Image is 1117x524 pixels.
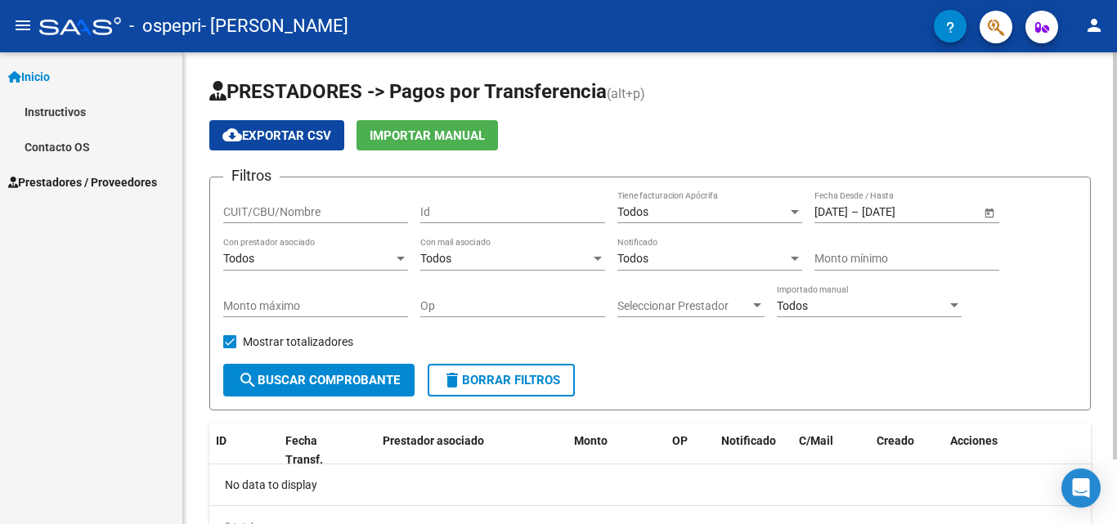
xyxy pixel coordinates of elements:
[216,434,227,447] span: ID
[376,423,567,477] datatable-header-cell: Prestador asociado
[877,434,914,447] span: Creado
[870,423,944,477] datatable-header-cell: Creado
[209,80,607,103] span: PRESTADORES -> Pagos por Transferencia
[209,120,344,150] button: Exportar CSV
[814,205,848,219] input: Fecha inicio
[209,464,1091,505] div: No data to display
[944,423,1091,477] datatable-header-cell: Acciones
[799,434,833,447] span: C/Mail
[980,204,998,221] button: Open calendar
[243,332,353,352] span: Mostrar totalizadores
[238,373,400,387] span: Buscar Comprobante
[442,373,560,387] span: Borrar Filtros
[223,252,254,265] span: Todos
[8,68,50,86] span: Inicio
[574,434,608,447] span: Monto
[222,125,242,145] mat-icon: cloud_download
[607,86,645,101] span: (alt+p)
[950,434,998,447] span: Acciones
[721,434,776,447] span: Notificado
[238,370,258,390] mat-icon: search
[285,434,323,466] span: Fecha Transf.
[617,205,648,218] span: Todos
[666,423,715,477] datatable-header-cell: OP
[672,434,688,447] span: OP
[1084,16,1104,35] mat-icon: person
[428,364,575,396] button: Borrar Filtros
[129,8,201,44] span: - ospepri
[617,299,750,313] span: Seleccionar Prestador
[370,128,485,143] span: Importar Manual
[1061,468,1101,508] div: Open Intercom Messenger
[222,128,331,143] span: Exportar CSV
[851,205,859,219] span: –
[442,370,462,390] mat-icon: delete
[279,423,352,477] datatable-header-cell: Fecha Transf.
[201,8,348,44] span: - [PERSON_NAME]
[209,423,279,477] datatable-header-cell: ID
[223,364,415,396] button: Buscar Comprobante
[792,423,870,477] datatable-header-cell: C/Mail
[223,164,280,187] h3: Filtros
[357,120,498,150] button: Importar Manual
[13,16,33,35] mat-icon: menu
[383,434,484,447] span: Prestador asociado
[8,173,157,191] span: Prestadores / Proveedores
[715,423,792,477] datatable-header-cell: Notificado
[617,252,648,265] span: Todos
[420,252,451,265] span: Todos
[862,205,942,219] input: Fecha fin
[777,299,808,312] span: Todos
[567,423,666,477] datatable-header-cell: Monto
